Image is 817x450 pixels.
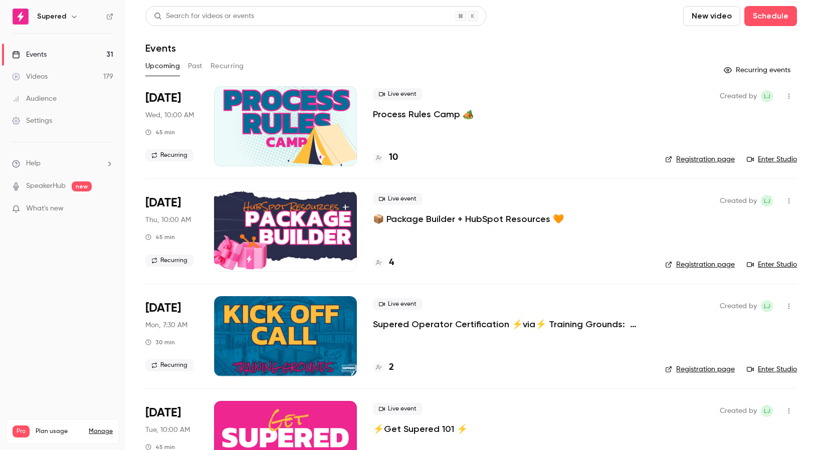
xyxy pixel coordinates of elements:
span: Live event [373,88,423,100]
span: new [72,181,92,191]
iframe: Noticeable Trigger [101,204,113,213]
span: Live event [373,403,423,415]
span: What's new [26,203,64,214]
a: Registration page [665,154,735,164]
span: [DATE] [145,195,181,211]
h4: 10 [389,151,398,164]
span: [DATE] [145,300,181,316]
a: ⚡️Get Supered 101 ⚡️ [373,423,468,435]
button: New video [683,6,740,26]
span: Lindsay John [761,90,773,102]
span: Live event [373,193,423,205]
button: Schedule [744,6,797,26]
a: Supered Operator Certification ⚡️via⚡️ Training Grounds: Kickoff Call [373,318,649,330]
span: Recurring [145,255,193,267]
span: Lindsay John [761,195,773,207]
a: 2 [373,361,394,374]
span: Help [26,158,41,169]
div: Audience [12,94,57,104]
span: LJ [764,300,770,312]
a: Registration page [665,364,735,374]
span: Thu, 10:00 AM [145,215,191,225]
h6: Supered [37,12,66,22]
div: Sep 25 Thu, 12:00 PM (America/New York) [145,191,198,271]
span: LJ [764,195,770,207]
h4: 4 [389,256,394,270]
div: Videos [12,72,48,82]
h4: 2 [389,361,394,374]
span: LJ [764,90,770,102]
div: Sep 29 Mon, 9:30 AM (America/New York) [145,296,198,376]
span: Recurring [145,149,193,161]
a: Enter Studio [747,154,797,164]
span: Wed, 10:00 AM [145,110,194,120]
span: Pro [13,425,30,437]
div: 30 min [145,338,175,346]
div: 45 min [145,128,175,136]
span: Tue, 10:00 AM [145,425,190,435]
span: Created by [720,405,757,417]
a: Process Rules Camp 🏕️ [373,108,474,120]
span: Created by [720,300,757,312]
a: Manage [89,427,113,435]
div: 45 min [145,233,175,241]
a: 4 [373,256,394,270]
button: Recurring [211,58,244,74]
button: Past [188,58,202,74]
div: Search for videos or events [154,11,254,22]
a: Enter Studio [747,260,797,270]
span: [DATE] [145,90,181,106]
span: Lindsay John [761,405,773,417]
div: Events [12,50,47,60]
span: Created by [720,90,757,102]
button: Upcoming [145,58,180,74]
a: 📦 Package Builder + HubSpot Resources 🧡 [373,213,564,225]
span: Recurring [145,359,193,371]
a: SpeakerHub [26,181,66,191]
span: [DATE] [145,405,181,421]
a: 10 [373,151,398,164]
span: LJ [764,405,770,417]
span: Live event [373,298,423,310]
a: Enter Studio [747,364,797,374]
span: Lindsay John [761,300,773,312]
a: Registration page [665,260,735,270]
div: Sep 24 Wed, 12:00 PM (America/New York) [145,86,198,166]
button: Recurring events [719,62,797,78]
div: Settings [12,116,52,126]
span: Mon, 7:30 AM [145,320,187,330]
img: Supered [13,9,29,25]
li: help-dropdown-opener [12,158,113,169]
span: Created by [720,195,757,207]
h1: Events [145,42,176,54]
span: Plan usage [36,427,83,435]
